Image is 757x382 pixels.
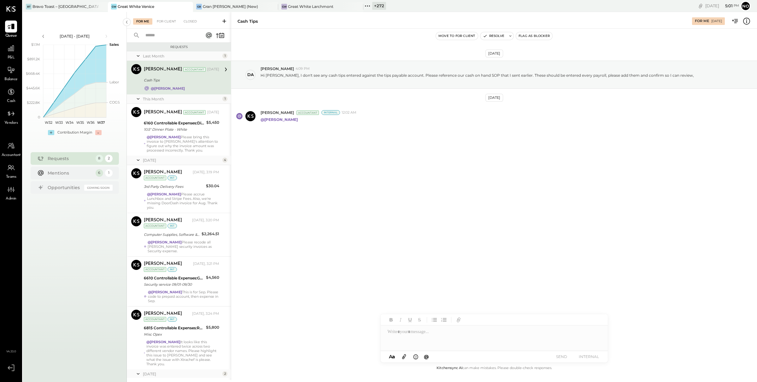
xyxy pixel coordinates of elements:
div: GW [281,4,287,9]
a: Queue [0,21,22,39]
div: [DATE], 3:24 PM [192,311,219,316]
strong: @[PERSON_NAME] [147,135,181,139]
span: a [392,354,395,360]
div: This Month [143,96,221,102]
div: Please bring this invoice to [PERSON_NAME]'s attention to figure out why the invoice amount was p... [147,135,219,152]
div: + 272 [372,2,386,10]
button: Bold [387,316,395,324]
div: Gran [PERSON_NAME] (New) [203,4,258,9]
div: copy link [697,3,704,9]
div: [PERSON_NAME] [144,217,182,224]
div: For Me [133,18,152,25]
div: 3rd Party Delivery Fees [144,183,204,190]
div: Accountant [144,224,166,228]
div: [DATE] [485,94,503,102]
div: 6815 Controllable Expenses:Repairs & Maintenance:R&M, Facility [144,325,204,331]
div: int [167,176,177,180]
strong: @[PERSON_NAME] [147,192,181,196]
a: Teams [0,162,22,180]
text: Sales [109,42,119,47]
span: Queue [5,33,17,39]
strong: @[PERSON_NAME] [148,240,182,244]
div: 1 [222,53,227,58]
strong: @[PERSON_NAME] [261,117,298,122]
div: Cash Tips [144,77,217,83]
span: [PERSON_NAME] [261,66,294,71]
div: [DATE] [705,3,739,9]
text: $445.6K [26,86,40,90]
text: $891.2K [27,57,40,61]
div: For Me [695,19,709,24]
span: 4:09 PM [296,66,310,71]
div: [DATE] [711,19,722,23]
text: $668.4K [26,71,40,76]
span: Admin [6,196,16,202]
text: W35 [76,120,84,125]
text: Labor [109,80,119,84]
div: 10.5" Dinner Plate - White [144,126,204,133]
button: INTERNAL [576,352,601,361]
div: Opportunities [48,184,81,191]
text: $1.1M [31,42,40,47]
text: $222.8K [27,100,40,105]
div: - [95,130,102,135]
div: GB [196,4,202,9]
div: Great White Larchmont [288,4,333,9]
div: [DATE] [207,110,219,115]
button: Italic [396,316,405,324]
div: For Client [154,18,179,25]
strong: @[PERSON_NAME] [151,86,185,91]
div: 2 [222,371,227,376]
text: W32 [44,120,52,125]
div: Requests [130,45,228,49]
div: [DATE] [143,158,221,163]
div: 1 [222,96,227,101]
div: $5,800 [206,324,219,331]
div: 6610 Controllable Expenses:General & Administrative Expenses:Security [144,275,204,281]
text: 0 [38,115,40,119]
button: Add URL [455,316,463,324]
span: Vendors [4,120,18,126]
a: Balance [0,64,22,82]
div: Accountant [183,110,206,115]
div: This is for Sep. Please code to prepaid account, then expense in Sep. [148,290,219,303]
div: [DATE] [485,50,503,57]
button: Unordered List [430,316,438,324]
div: $30.04 [206,183,219,189]
div: 8 [96,155,103,162]
div: int [167,267,177,272]
strong: @[PERSON_NAME] [148,290,182,294]
div: $5,450 [206,119,219,126]
div: [DATE], 3:20 PM [192,218,219,223]
div: [PERSON_NAME] [144,109,182,116]
button: Underline [406,316,414,324]
div: [PERSON_NAME] [144,169,182,176]
div: 1 [105,169,113,177]
div: 2 [105,155,113,162]
span: Cash [7,98,15,104]
a: Vendors [0,108,22,126]
a: Cash [0,86,22,104]
div: Cash Tips [238,18,258,24]
a: Admin [0,183,22,202]
button: No [741,1,751,11]
text: W33 [55,120,63,125]
div: Accountant [183,67,206,72]
button: Ordered List [440,316,448,324]
div: Accountant [296,110,319,115]
div: Accountant [144,176,166,180]
div: It looks like this invoice was entered twice across two different vendor names. Please highlight ... [146,340,219,366]
span: P&L [8,55,15,61]
button: SEND [549,352,574,361]
div: 6 [96,169,103,177]
div: Please recode all [PERSON_NAME] security invoices as Security expense. [148,240,219,253]
div: 4 [222,158,227,163]
div: Closed [180,18,200,25]
div: [DATE], 3:19 PM [193,170,219,175]
button: Aa [387,353,397,360]
div: Please accrue Lunchbox and Stripe Fees. Also, we're missing DoorDash invoice for Aug. Thank you. [147,192,219,210]
div: Last Month [143,53,221,59]
span: 12:02 AM [342,110,356,115]
span: Teams [6,174,16,180]
div: GW [111,4,117,9]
